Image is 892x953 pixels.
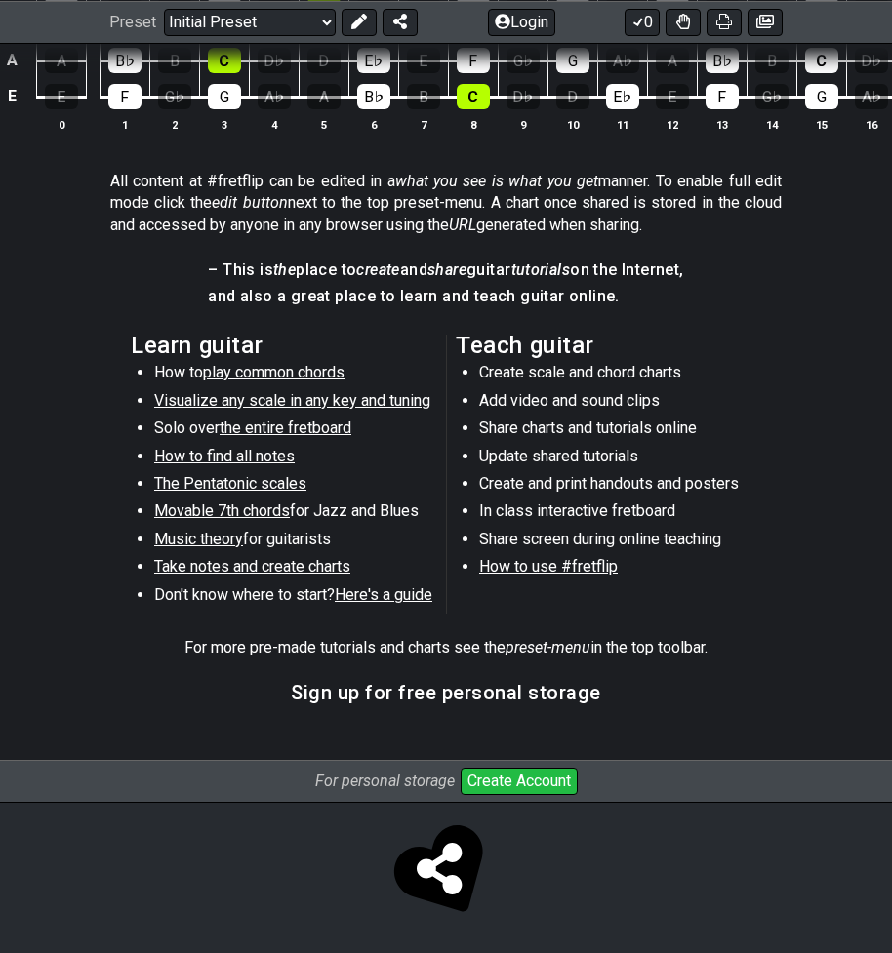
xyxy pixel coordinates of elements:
[706,48,739,73] div: B♭
[547,114,597,135] th: 10
[457,48,490,73] div: F
[666,8,701,35] button: Toggle Dexterity for all fretkits
[208,286,683,307] h4: and also a great place to learn and teach guitar online.
[479,529,757,556] li: Share screen during online teaching
[108,48,142,73] div: B♭
[407,84,440,109] div: B
[335,585,432,604] span: Here's a guide
[357,48,390,73] div: E♭
[208,84,241,109] div: G
[606,48,639,73] div: A♭
[399,828,493,922] span: Click to store and share!
[697,114,747,135] th: 13
[273,260,296,279] em: the
[212,193,287,212] em: edit button
[855,84,888,109] div: A♭
[449,216,476,234] em: URL
[606,84,639,109] div: E♭
[249,114,299,135] th: 4
[805,48,838,73] div: C
[184,637,708,658] p: For more pre-made tutorials and charts see the in the top toolbar.
[747,114,796,135] th: 14
[511,260,571,279] em: tutorials
[656,48,689,73] div: A
[395,172,599,190] em: what you see is what you get
[498,114,547,135] th: 9
[707,8,742,35] button: Print
[479,500,757,528] li: In class interactive fretboard
[398,114,448,135] th: 7
[131,335,436,356] h2: Learn guitar
[556,84,589,109] div: D
[307,48,341,73] div: D
[154,530,243,548] span: Music theory
[45,48,78,73] div: A
[805,84,838,109] div: G
[755,48,789,73] div: B
[479,446,757,473] li: Update shared tutorials
[299,114,348,135] th: 5
[199,114,249,135] th: 3
[706,84,739,109] div: F
[100,114,149,135] th: 1
[158,48,191,73] div: B
[154,501,290,520] span: Movable 7th chords
[461,768,578,795] button: Create Account
[36,114,86,135] th: 0
[457,84,490,109] div: C
[479,557,618,576] span: How to use #fretflip
[154,417,432,445] li: Solo over
[383,8,418,35] button: Share Preset
[556,48,589,73] div: G
[220,418,351,437] span: the entire fretboard
[448,114,498,135] th: 8
[357,84,390,109] div: B♭
[164,8,336,35] select: Preset
[258,84,291,109] div: A♭
[456,335,761,356] h2: Teach guitar
[291,682,601,703] h3: Sign up for free personal storage
[479,362,757,389] li: Create scale and chord charts
[407,48,440,73] div: E
[154,362,432,389] li: How to
[109,13,156,31] span: Preset
[110,171,782,236] p: All content at #fretflip can be edited in a manner. To enable full edit mode click the next to th...
[507,48,540,73] div: G♭
[488,8,555,35] button: Login
[855,48,888,73] div: D♭
[154,447,295,465] span: How to find all notes
[342,8,377,35] button: Edit Preset
[356,260,399,279] em: create
[307,84,341,109] div: A
[796,114,846,135] th: 15
[479,390,757,417] li: Add video and sound clips
[208,48,241,73] div: C
[154,529,432,556] li: for guitarists
[479,417,757,445] li: Share charts and tutorials online
[315,772,455,790] i: For personal storage
[507,84,540,109] div: D♭
[154,391,430,410] span: Visualize any scale in any key and tuning
[158,84,191,109] div: G♭
[479,473,757,500] li: Create and print handouts and posters
[748,8,783,35] button: Create image
[154,500,432,528] li: for Jazz and Blues
[208,259,683,281] h4: – This is place to and guitar on the Internet,
[625,8,660,35] button: 0
[656,84,689,109] div: E
[203,363,345,381] span: play common chords
[258,48,291,73] div: D♭
[755,84,789,109] div: G♭
[154,474,306,493] span: The Pentatonic scales
[154,557,350,576] span: Take notes and create charts
[647,114,697,135] th: 12
[149,114,199,135] th: 2
[108,84,142,109] div: F
[506,638,590,656] em: preset-menu
[45,84,78,109] div: E
[597,114,647,135] th: 11
[348,114,398,135] th: 6
[154,584,432,612] li: Don't know where to start?
[427,260,466,279] em: share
